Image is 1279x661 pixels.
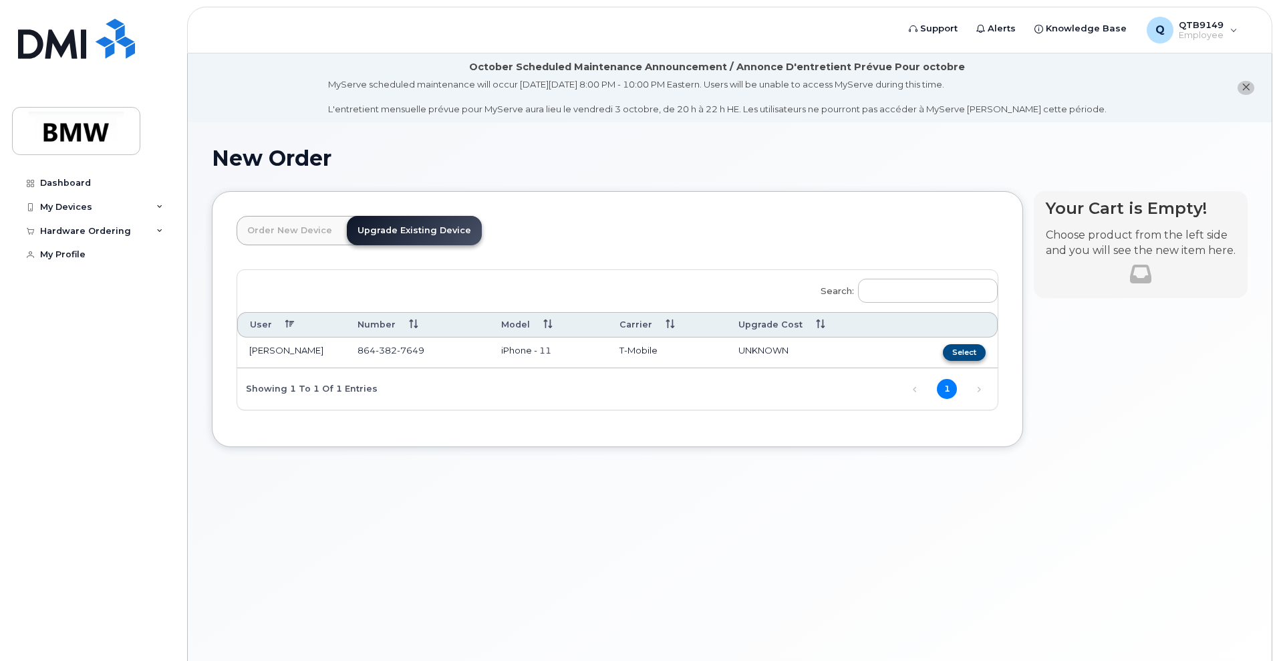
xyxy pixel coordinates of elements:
th: Number: activate to sort column ascending [345,312,489,337]
td: iPhone - 11 [489,338,607,368]
a: 1 [937,379,957,399]
h4: Your Cart is Empty! [1046,199,1236,217]
a: Order New Device [237,216,343,245]
th: Carrier: activate to sort column ascending [607,312,726,337]
input: Search: [858,279,998,303]
a: Next [969,380,989,400]
td: T-Mobile [607,338,726,368]
th: Upgrade Cost: activate to sort column ascending [726,312,893,337]
label: Search: [812,270,998,307]
div: Showing 1 to 1 of 1 entries [237,377,378,400]
div: October Scheduled Maintenance Announcement / Annonce D'entretient Prévue Pour octobre [469,60,965,74]
span: 7649 [397,345,424,356]
h1: New Order [212,146,1248,170]
div: MyServe scheduled maintenance will occur [DATE][DATE] 8:00 PM - 10:00 PM Eastern. Users will be u... [328,78,1107,116]
button: Select [943,344,986,361]
th: Model: activate to sort column ascending [489,312,607,337]
span: 864 [358,345,424,356]
iframe: Messenger Launcher [1221,603,1269,651]
button: close notification [1238,81,1254,95]
a: Upgrade Existing Device [347,216,482,245]
th: User: activate to sort column descending [237,312,345,337]
span: 382 [376,345,397,356]
a: Previous [905,380,925,400]
p: Choose product from the left side and you will see the new item here. [1046,228,1236,259]
span: UNKNOWN [738,345,789,356]
td: [PERSON_NAME] [237,338,345,368]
